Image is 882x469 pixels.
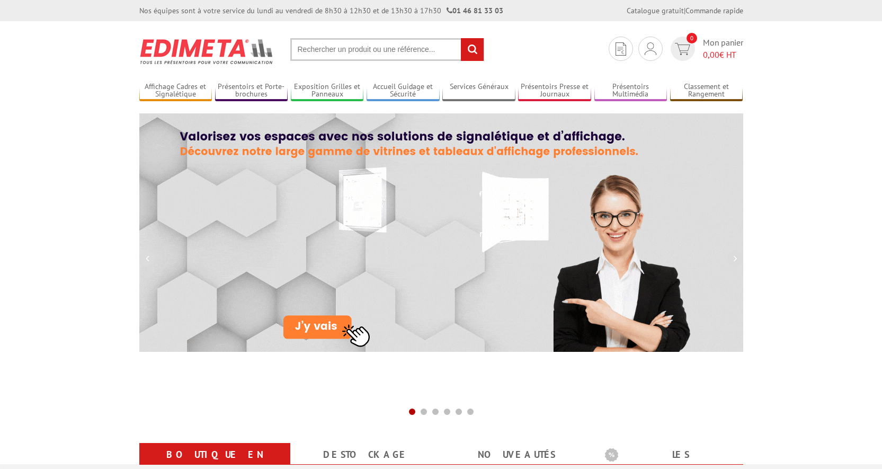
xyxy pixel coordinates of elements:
[139,32,274,71] img: Présentoir, panneau, stand - Edimeta - PLV, affichage, mobilier bureau, entreprise
[303,445,429,464] a: Destockage
[627,5,743,16] div: |
[675,43,690,55] img: devis rapide
[594,82,667,100] a: Présentoirs Multimédia
[291,82,364,100] a: Exposition Grilles et Panneaux
[442,82,515,100] a: Services Généraux
[687,33,697,43] span: 0
[139,5,503,16] div: Nos équipes sont à votre service du lundi au vendredi de 8h30 à 12h30 et de 13h30 à 17h30
[703,49,743,61] span: € HT
[447,6,503,15] strong: 01 46 81 33 03
[685,6,743,15] a: Commande rapide
[703,37,743,61] span: Mon panier
[290,38,484,61] input: Rechercher un produit ou une référence...
[627,6,684,15] a: Catalogue gratuit
[645,42,656,55] img: devis rapide
[215,82,288,100] a: Présentoirs et Porte-brochures
[616,42,626,56] img: devis rapide
[703,49,719,60] span: 0,00
[461,38,484,61] input: rechercher
[139,82,212,100] a: Affichage Cadres et Signalétique
[668,37,743,61] a: devis rapide 0 Mon panier 0,00€ HT
[605,445,737,466] b: Les promotions
[670,82,743,100] a: Classement et Rangement
[518,82,591,100] a: Présentoirs Presse et Journaux
[454,445,580,464] a: nouveautés
[367,82,440,100] a: Accueil Guidage et Sécurité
